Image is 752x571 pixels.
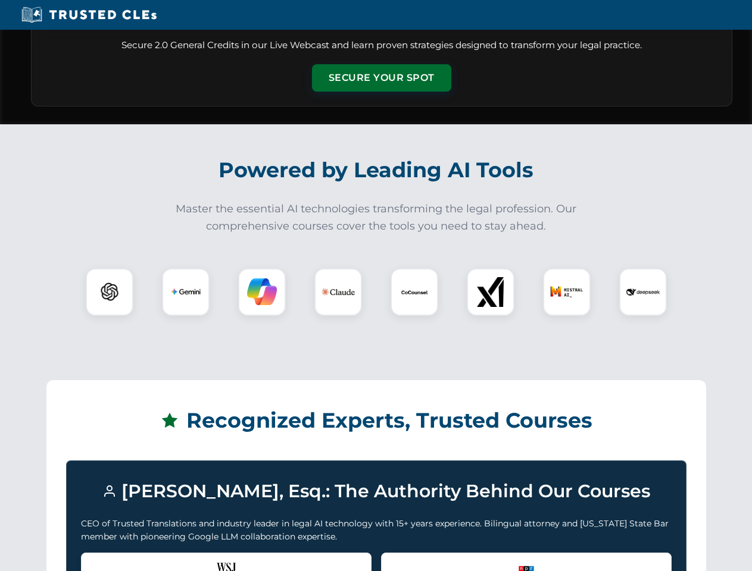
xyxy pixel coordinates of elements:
div: Claude [314,268,362,316]
div: Copilot [238,268,286,316]
p: Master the essential AI technologies transforming the legal profession. Our comprehensive courses... [168,200,585,235]
div: Gemini [162,268,210,316]
div: ChatGPT [86,268,133,316]
img: Copilot Logo [247,277,277,307]
div: DeepSeek [619,268,667,316]
h2: Recognized Experts, Trusted Courses [66,400,687,441]
img: Gemini Logo [171,277,201,307]
img: Trusted CLEs [18,6,160,24]
img: CoCounsel Logo [400,277,429,307]
img: Claude Logo [322,275,355,309]
h2: Powered by Leading AI Tools [46,149,706,191]
img: xAI Logo [476,277,506,307]
img: ChatGPT Logo [92,275,127,309]
img: DeepSeek Logo [626,275,660,309]
button: Secure Your Spot [312,64,451,92]
div: Mistral AI [543,268,591,316]
div: CoCounsel [391,268,438,316]
p: CEO of Trusted Translations and industry leader in legal AI technology with 15+ years experience.... [81,517,672,544]
p: Secure 2.0 General Credits in our Live Webcast and learn proven strategies designed to transform ... [46,39,717,52]
div: xAI [467,268,514,316]
img: Mistral AI Logo [550,275,583,309]
h3: [PERSON_NAME], Esq.: The Authority Behind Our Courses [81,475,672,507]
